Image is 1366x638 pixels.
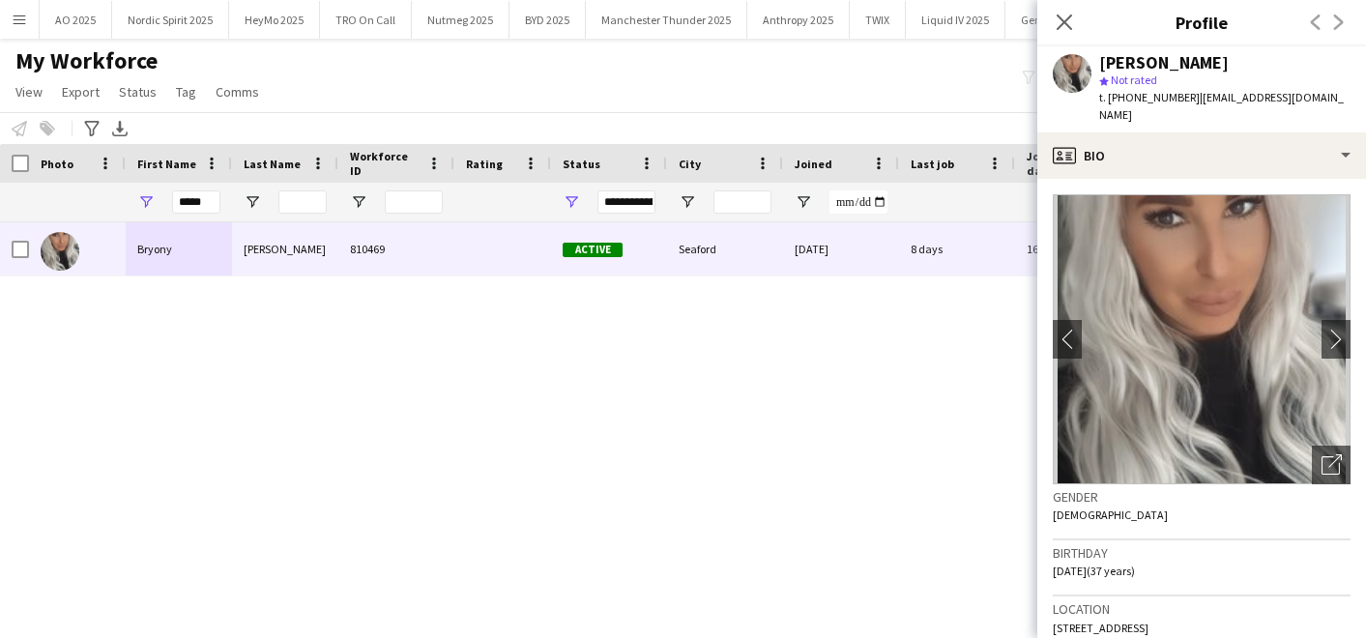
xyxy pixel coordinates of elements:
[278,190,327,214] input: Last Name Filter Input
[1312,446,1351,484] div: Open photos pop-in
[232,222,338,275] div: [PERSON_NAME]
[216,83,259,101] span: Comms
[850,1,906,39] button: TWIX
[350,149,420,178] span: Workforce ID
[15,83,43,101] span: View
[906,1,1005,39] button: Liquid IV 2025
[244,157,301,171] span: Last Name
[795,193,812,211] button: Open Filter Menu
[466,157,503,171] span: Rating
[747,1,850,39] button: Anthropy 2025
[80,117,103,140] app-action-btn: Advanced filters
[1053,194,1351,484] img: Crew avatar or photo
[119,83,157,101] span: Status
[1053,488,1351,506] h3: Gender
[563,193,580,211] button: Open Filter Menu
[509,1,586,39] button: BYD 2025
[795,157,832,171] span: Joined
[586,1,747,39] button: Manchester Thunder 2025
[679,193,696,211] button: Open Filter Menu
[1053,507,1168,522] span: [DEMOGRAPHIC_DATA]
[229,1,320,39] button: HeyMo 2025
[338,222,454,275] div: 810469
[350,193,367,211] button: Open Filter Menu
[244,193,261,211] button: Open Filter Menu
[783,222,899,275] div: [DATE]
[1111,72,1157,87] span: Not rated
[899,222,1015,275] div: 8 days
[1015,222,1141,275] div: 16
[1037,132,1366,179] div: Bio
[1099,90,1344,122] span: | [EMAIL_ADDRESS][DOMAIN_NAME]
[679,157,701,171] span: City
[1053,564,1135,578] span: [DATE] (37 years)
[112,1,229,39] button: Nordic Spirit 2025
[137,193,155,211] button: Open Filter Menu
[1053,600,1351,618] h3: Location
[563,157,600,171] span: Status
[111,79,164,104] a: Status
[126,222,232,275] div: Bryony
[1027,149,1106,178] span: Jobs (last 90 days)
[385,190,443,214] input: Workforce ID Filter Input
[1053,544,1351,562] h3: Birthday
[412,1,509,39] button: Nutmeg 2025
[320,1,412,39] button: TRO On Call
[54,79,107,104] a: Export
[713,190,771,214] input: City Filter Input
[1099,54,1229,72] div: [PERSON_NAME]
[15,46,158,75] span: My Workforce
[1037,10,1366,35] h3: Profile
[40,1,112,39] button: AO 2025
[667,222,783,275] div: Seaford
[829,190,887,214] input: Joined Filter Input
[41,232,79,271] img: Bryony McGill
[1099,90,1200,104] span: t. [PHONE_NUMBER]
[172,190,220,214] input: First Name Filter Input
[1053,621,1148,635] span: [STREET_ADDRESS]
[168,79,204,104] a: Tag
[176,83,196,101] span: Tag
[41,157,73,171] span: Photo
[911,157,954,171] span: Last job
[8,79,50,104] a: View
[137,157,196,171] span: First Name
[208,79,267,104] a: Comms
[108,117,131,140] app-action-btn: Export XLSX
[563,243,623,257] span: Active
[62,83,100,101] span: Export
[1005,1,1101,39] button: Genesis 2025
